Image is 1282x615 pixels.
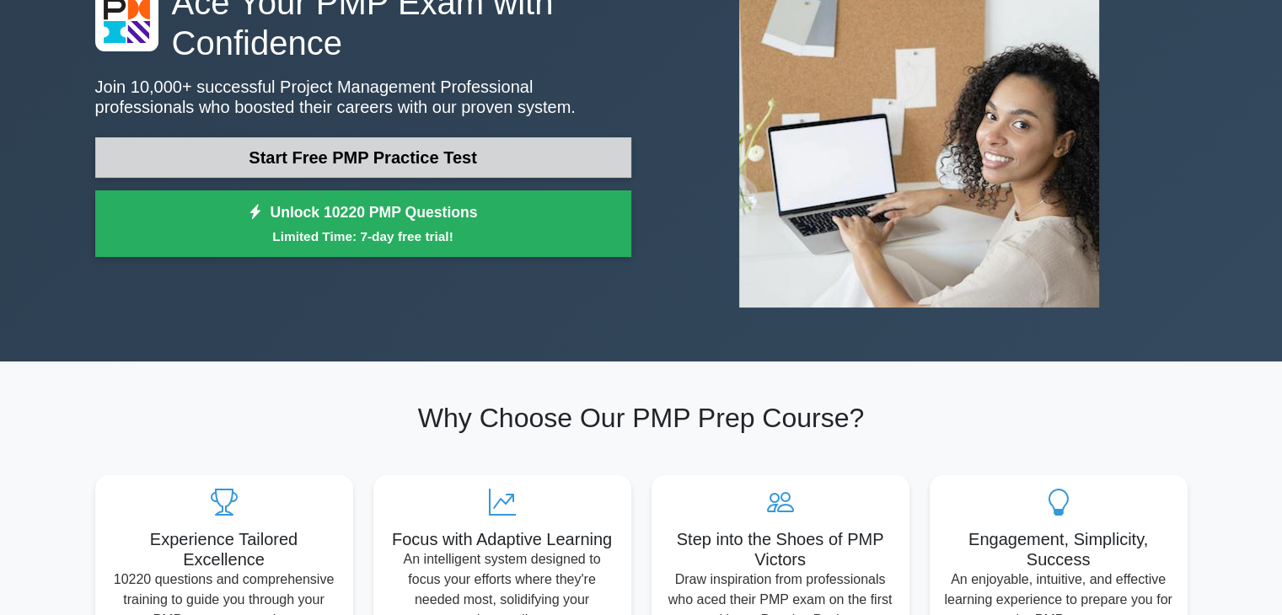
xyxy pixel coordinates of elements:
[665,529,896,570] h5: Step into the Shoes of PMP Victors
[95,137,631,178] a: Start Free PMP Practice Test
[95,77,631,117] p: Join 10,000+ successful Project Management Professional professionals who boosted their careers w...
[116,227,610,246] small: Limited Time: 7-day free trial!
[387,529,618,549] h5: Focus with Adaptive Learning
[109,529,340,570] h5: Experience Tailored Excellence
[95,402,1188,434] h2: Why Choose Our PMP Prep Course?
[95,190,631,258] a: Unlock 10220 PMP QuestionsLimited Time: 7-day free trial!
[943,529,1174,570] h5: Engagement, Simplicity, Success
